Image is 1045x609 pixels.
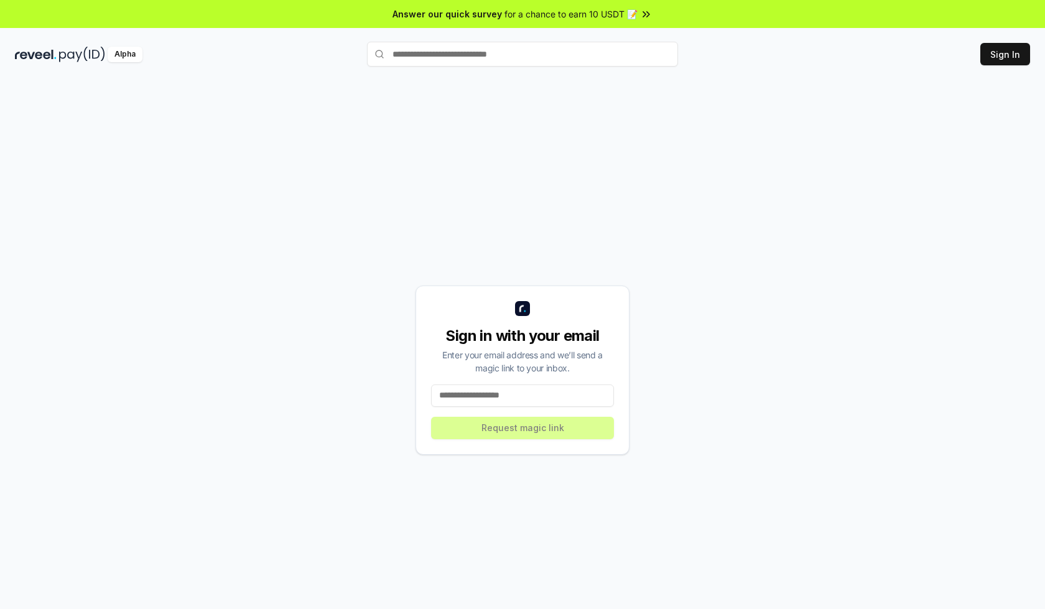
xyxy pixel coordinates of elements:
[515,301,530,316] img: logo_small
[15,47,57,62] img: reveel_dark
[108,47,142,62] div: Alpha
[431,326,614,346] div: Sign in with your email
[392,7,502,21] span: Answer our quick survey
[504,7,638,21] span: for a chance to earn 10 USDT 📝
[980,43,1030,65] button: Sign In
[431,348,614,374] div: Enter your email address and we’ll send a magic link to your inbox.
[59,47,105,62] img: pay_id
